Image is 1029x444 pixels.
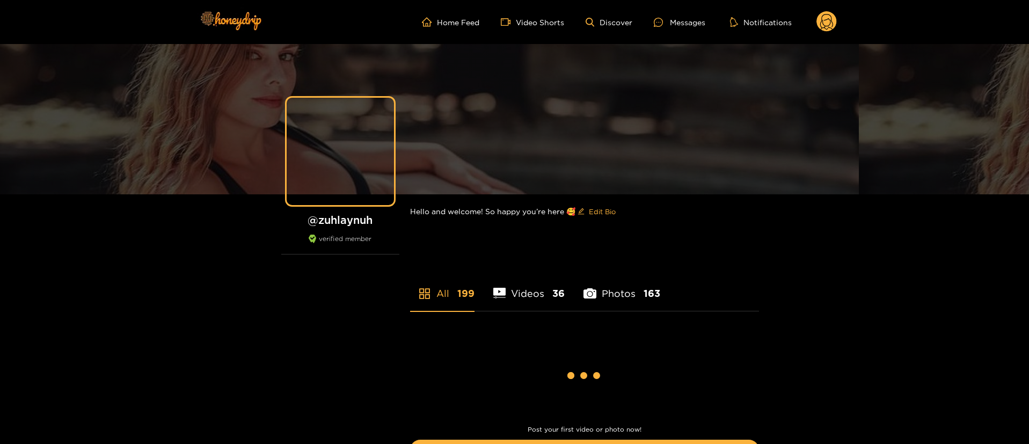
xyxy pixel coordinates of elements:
[578,208,585,216] span: edit
[586,18,632,27] a: Discover
[501,17,564,27] a: Video Shorts
[410,263,475,311] li: All
[410,426,759,433] p: Post your first video or photo now!
[281,213,399,227] h1: @ zuhlaynuh
[644,287,660,300] span: 163
[575,203,618,220] button: editEdit Bio
[654,16,705,28] div: Messages
[583,263,660,311] li: Photos
[457,287,475,300] span: 199
[552,287,565,300] span: 36
[727,17,795,27] button: Notifications
[501,17,516,27] span: video-camera
[422,17,479,27] a: Home Feed
[281,235,399,254] div: verified member
[422,17,437,27] span: home
[493,263,565,311] li: Videos
[589,206,616,217] span: Edit Bio
[410,194,759,229] div: Hello and welcome! So happy you’re here 🥰
[418,287,431,300] span: appstore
